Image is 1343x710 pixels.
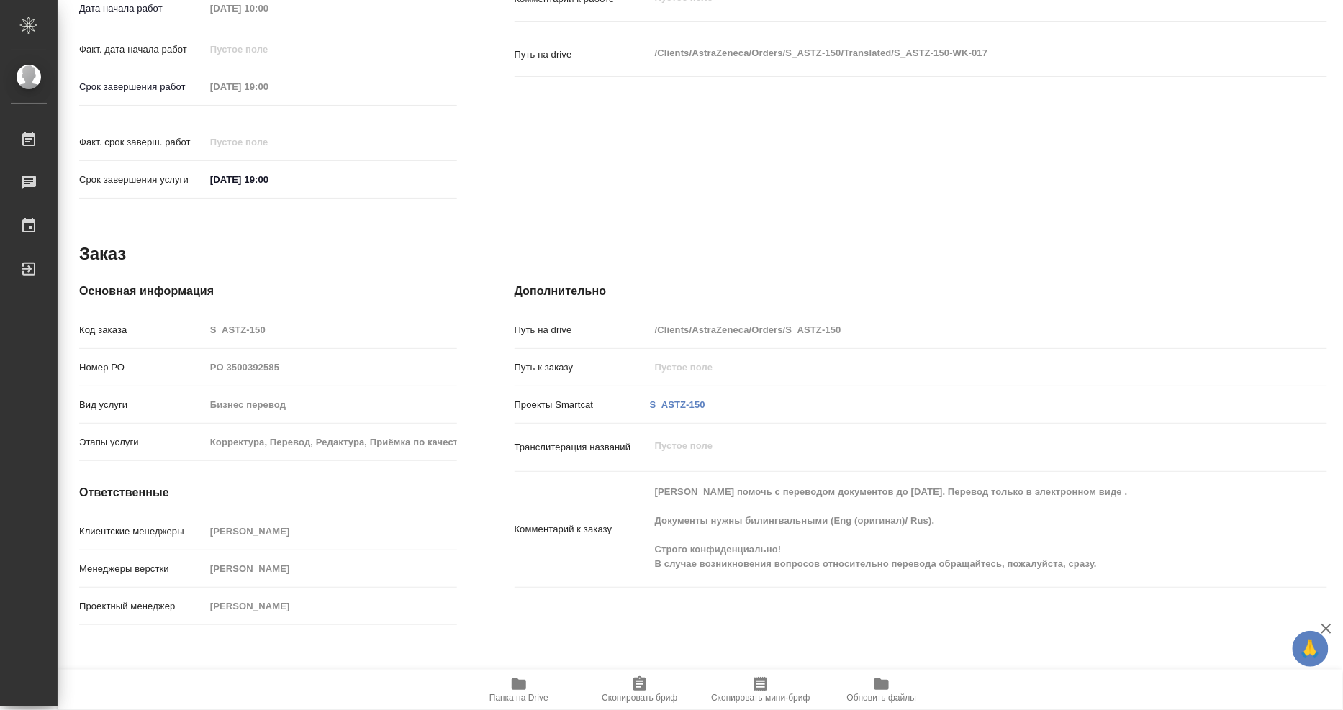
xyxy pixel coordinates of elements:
input: Пустое поле [205,39,331,60]
h4: Дополнительно [515,283,1327,300]
p: Путь на drive [515,323,650,337]
p: Комментарий к заказу [515,522,650,537]
textarea: /Clients/AstraZeneca/Orders/S_ASTZ-150/Translated/S_ASTZ-150-WK-017 [650,41,1260,65]
input: Пустое поле [205,394,457,415]
p: Дата начала работ [79,1,205,16]
button: Обновить файлы [821,670,942,710]
span: Папка на Drive [489,693,548,703]
input: Пустое поле [205,432,457,452]
p: Проектный менеджер [79,599,205,614]
p: Клиентские менеджеры [79,524,205,539]
p: Менеджеры верстки [79,562,205,576]
button: Скопировать мини-бриф [700,670,821,710]
input: ✎ Введи что-нибудь [205,169,331,190]
p: Факт. срок заверш. работ [79,135,205,150]
button: Скопировать бриф [579,670,700,710]
input: Пустое поле [650,319,1260,340]
p: Номер РО [79,360,205,375]
input: Пустое поле [205,76,331,97]
button: 🙏 [1293,631,1329,667]
h2: Заказ [79,242,126,265]
a: S_ASTZ-150 [650,399,705,410]
p: Срок завершения услуги [79,173,205,187]
button: Папка на Drive [458,670,579,710]
h4: Ответственные [79,484,457,501]
input: Пустое поле [205,558,457,579]
p: Проекты Smartcat [515,398,650,412]
span: Обновить файлы [847,693,917,703]
p: Факт. дата начала работ [79,42,205,57]
p: Путь на drive [515,47,650,62]
p: Этапы услуги [79,435,205,450]
span: Скопировать бриф [602,693,677,703]
p: Транслитерация названий [515,440,650,455]
input: Пустое поле [205,521,457,542]
h4: Основная информация [79,283,457,300]
p: Путь к заказу [515,360,650,375]
input: Пустое поле [205,596,457,616]
p: Срок завершения работ [79,80,205,94]
input: Пустое поле [650,357,1260,378]
input: Пустое поле [205,132,331,153]
span: 🙏 [1298,634,1323,664]
p: Вид услуги [79,398,205,412]
span: Скопировать мини-бриф [711,693,810,703]
p: Код заказа [79,323,205,337]
textarea: [PERSON_NAME] помочь с переводом документов до [DATE]. Перевод только в электронном виде . Докуме... [650,480,1260,576]
input: Пустое поле [205,357,457,378]
input: Пустое поле [205,319,457,340]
